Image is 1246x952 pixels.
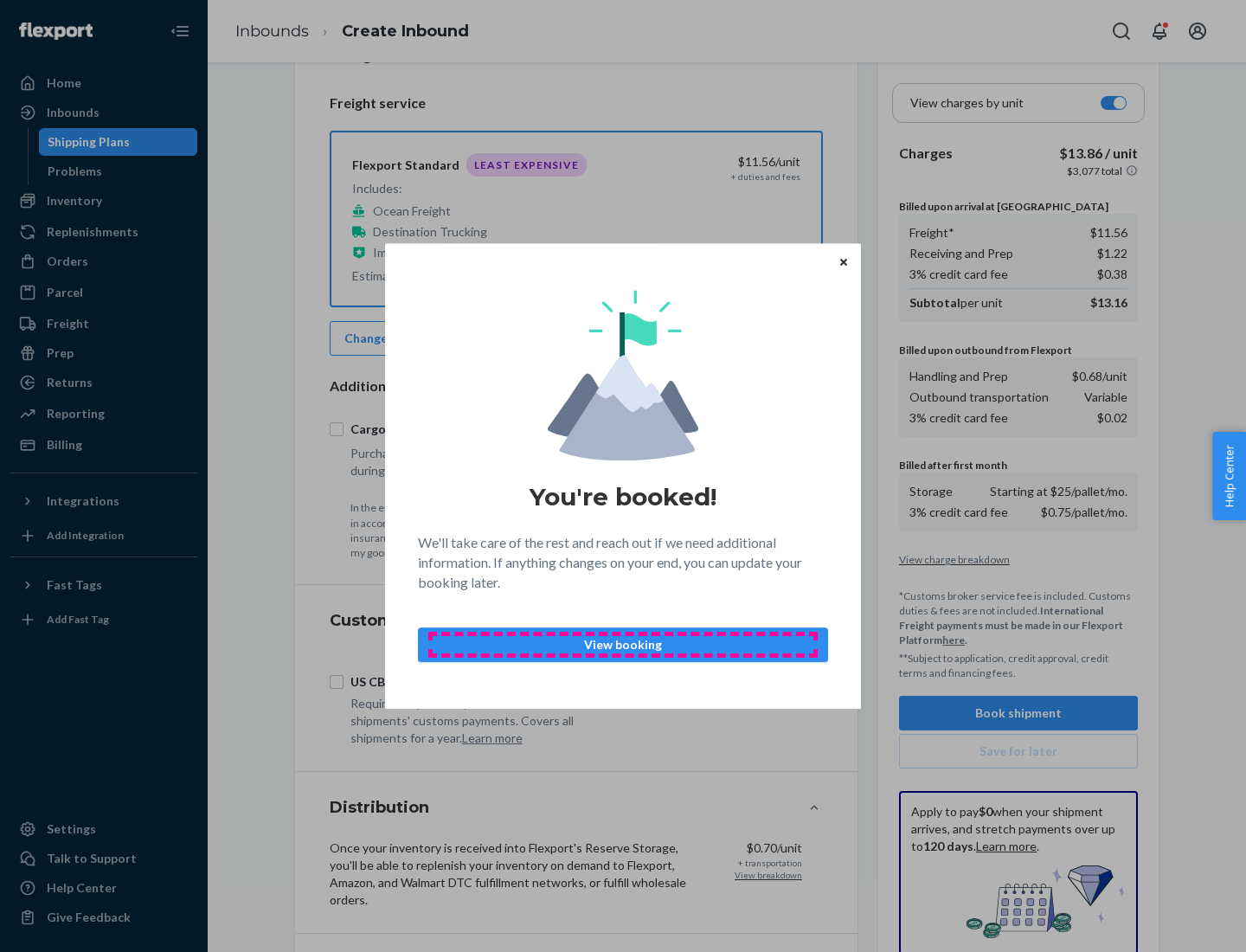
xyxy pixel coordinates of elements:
h1: You're booked! [530,481,716,512]
p: We'll take care of the rest and reach out if we need additional information. If anything changes ... [418,533,828,593]
p: View booking [433,636,813,653]
button: View booking [418,627,828,662]
button: Close [835,252,852,271]
img: svg+xml,%3Csvg%20viewBox%3D%220%200%20174%20197%22%20fill%3D%22none%22%20xmlns%3D%22http%3A%2F%2F... [548,290,698,460]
